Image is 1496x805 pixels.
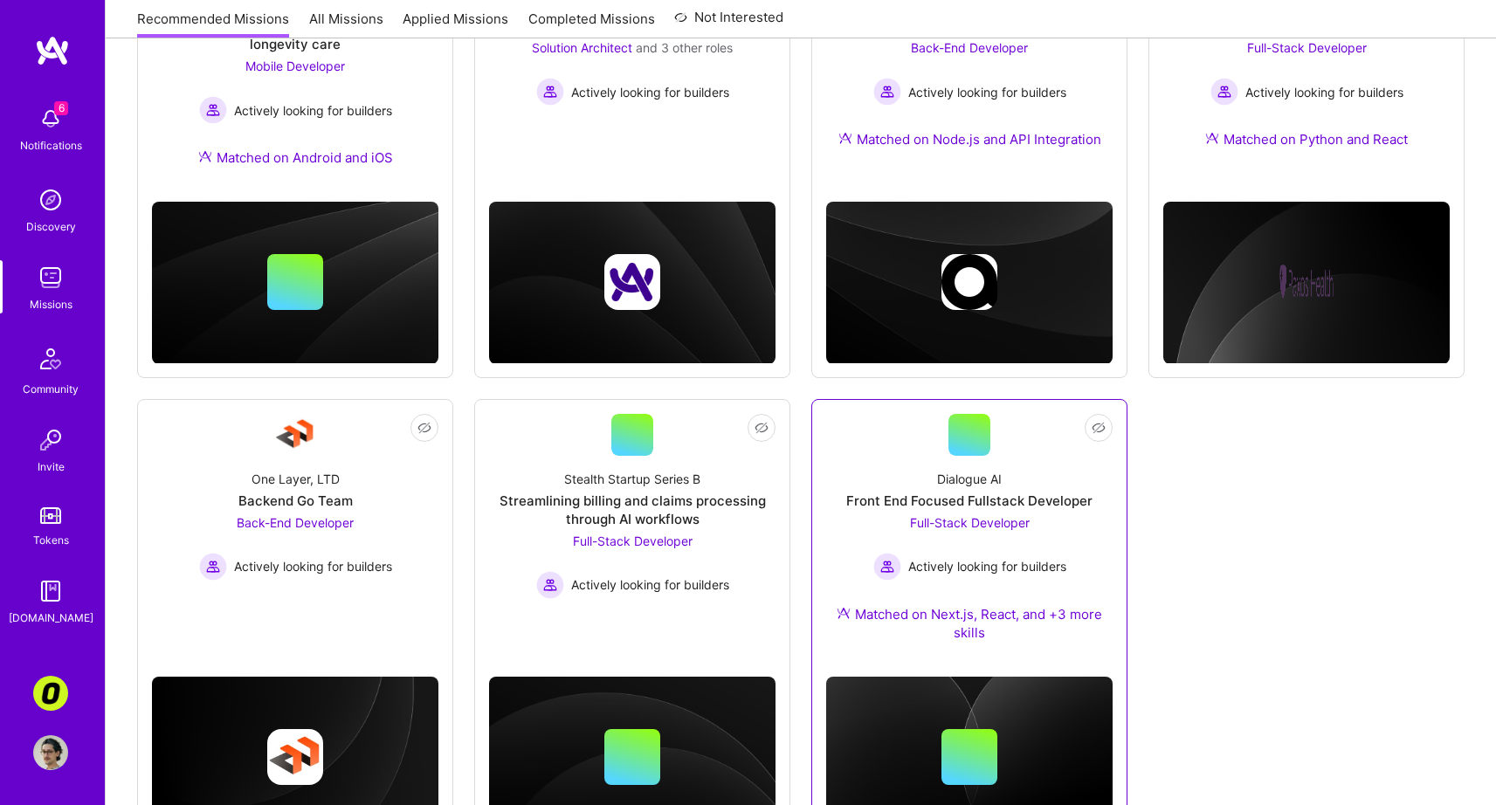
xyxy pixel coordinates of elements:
[26,217,76,236] div: Discovery
[29,676,72,711] a: Corner3: Building an AI User Researcher
[33,182,68,217] img: discovery
[152,414,438,619] a: Company LogoOne Layer, LTDBackend Go TeamBack-End Developer Actively looking for buildersActively...
[1210,78,1238,106] img: Actively looking for builders
[826,202,1113,363] img: cover
[573,533,693,548] span: Full-Stack Developer
[238,492,353,510] div: Backend Go Team
[33,423,68,458] img: Invite
[267,729,323,785] img: Company logo
[199,553,227,581] img: Actively looking for builders
[674,7,783,38] a: Not Interested
[54,101,68,115] span: 6
[30,338,72,380] img: Community
[20,136,82,155] div: Notifications
[23,380,79,398] div: Community
[9,609,93,627] div: [DOMAIN_NAME]
[846,492,1093,510] div: Front End Focused Fullstack Developer
[40,507,61,524] img: tokens
[838,131,852,145] img: Ateam Purple Icon
[237,515,354,530] span: Back-End Developer
[571,575,729,594] span: Actively looking for builders
[489,414,776,619] a: Stealth Startup Series BStreamlining billing and claims processing through AI workflowsFull-Stack...
[911,40,1028,55] span: Back-End Developer
[35,35,70,66] img: logo
[826,605,1113,642] div: Matched on Next.js, React, and +3 more skills
[941,254,997,310] img: Company logo
[489,202,776,363] img: cover
[417,421,431,435] i: icon EyeClosed
[1092,421,1106,435] i: icon EyeClosed
[564,470,700,488] div: Stealth Startup Series B
[908,557,1066,575] span: Actively looking for builders
[33,531,69,549] div: Tokens
[528,10,655,38] a: Completed Missions
[838,130,1101,148] div: Matched on Node.js and API Integration
[33,735,68,770] img: User Avatar
[137,10,289,38] a: Recommended Missions
[636,40,733,55] span: and 3 other roles
[837,606,851,620] img: Ateam Purple Icon
[873,78,901,106] img: Actively looking for builders
[755,421,769,435] i: icon EyeClosed
[1247,40,1367,55] span: Full-Stack Developer
[33,260,68,295] img: teamwork
[1279,254,1334,310] img: Company logo
[908,83,1066,101] span: Actively looking for builders
[33,101,68,136] img: bell
[198,149,212,163] img: Ateam Purple Icon
[29,735,72,770] a: User Avatar
[489,492,776,528] div: Streamlining billing and claims processing through AI workflows
[152,202,438,363] img: cover
[309,10,383,38] a: All Missions
[38,458,65,476] div: Invite
[30,295,72,313] div: Missions
[234,101,392,120] span: Actively looking for builders
[1205,130,1408,148] div: Matched on Python and React
[532,40,632,55] span: Solution Architect
[873,553,901,581] img: Actively looking for builders
[199,96,227,124] img: Actively looking for builders
[1245,83,1403,101] span: Actively looking for builders
[245,58,345,73] span: Mobile Developer
[33,676,68,711] img: Corner3: Building an AI User Researcher
[571,83,729,101] span: Actively looking for builders
[536,571,564,599] img: Actively looking for builders
[826,414,1113,663] a: Dialogue AIFront End Focused Fullstack DeveloperFull-Stack Developer Actively looking for builder...
[910,515,1030,530] span: Full-Stack Developer
[1205,131,1219,145] img: Ateam Purple Icon
[1163,202,1450,364] img: cover
[536,78,564,106] img: Actively looking for builders
[198,148,393,167] div: Matched on Android and iOS
[274,414,316,456] img: Company Logo
[234,557,392,575] span: Actively looking for builders
[403,10,508,38] a: Applied Missions
[604,254,660,310] img: Company logo
[33,574,68,609] img: guide book
[937,470,1002,488] div: Dialogue AI
[252,470,340,488] div: One Layer, LTD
